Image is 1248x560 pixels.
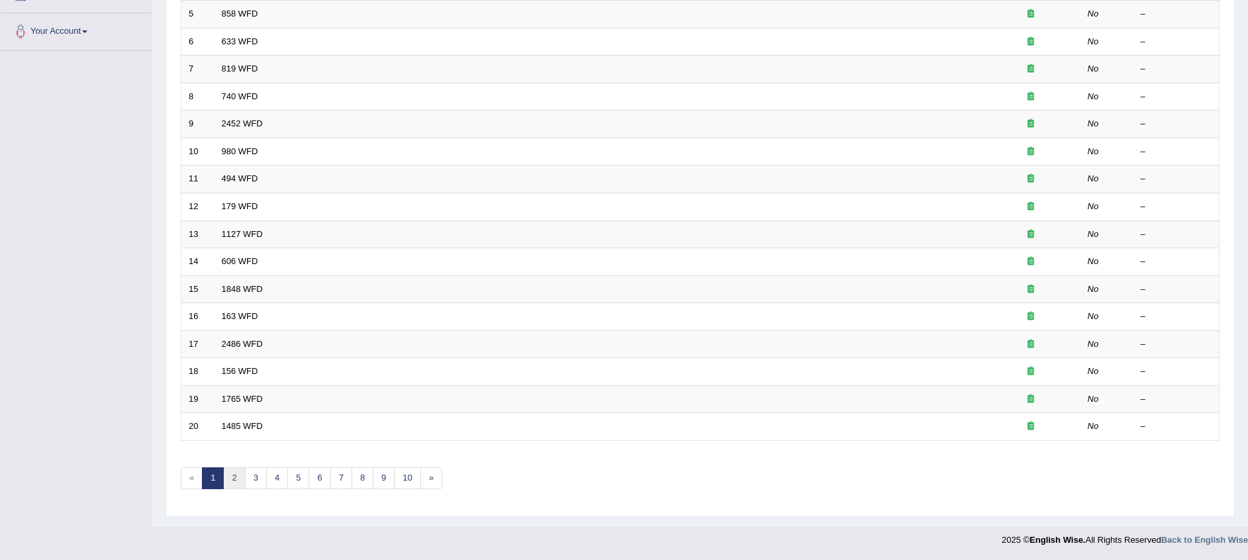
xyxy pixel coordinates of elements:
[222,229,263,239] a: 1127 WFD
[202,467,224,489] a: 1
[1141,201,1212,213] div: –
[988,201,1073,213] div: Exam occurring question
[1,13,152,46] a: Your Account
[222,91,258,101] a: 740 WFD
[1141,283,1212,296] div: –
[1088,91,1099,101] em: No
[266,467,288,489] a: 4
[181,165,215,193] td: 11
[1141,63,1212,75] div: –
[1141,338,1212,351] div: –
[1088,339,1099,349] em: No
[1141,228,1212,241] div: –
[988,365,1073,378] div: Exam occurring question
[222,284,263,294] a: 1848 WFD
[1141,310,1212,323] div: –
[181,330,215,358] td: 17
[222,421,263,431] a: 1485 WFD
[1088,9,1099,19] em: No
[988,256,1073,268] div: Exam occurring question
[1141,393,1212,406] div: –
[1141,36,1212,48] div: –
[1088,366,1099,376] em: No
[309,467,330,489] a: 6
[988,173,1073,185] div: Exam occurring question
[181,467,203,489] span: «
[1141,256,1212,268] div: –
[352,467,373,489] a: 8
[222,173,258,183] a: 494 WFD
[222,9,258,19] a: 858 WFD
[1141,8,1212,21] div: –
[181,111,215,138] td: 9
[1088,146,1099,156] em: No
[222,366,258,376] a: 156 WFD
[181,193,215,220] td: 12
[222,201,258,211] a: 179 WFD
[420,467,442,489] a: »
[181,220,215,248] td: 13
[1141,146,1212,158] div: –
[1088,256,1099,266] em: No
[1141,173,1212,185] div: –
[988,118,1073,130] div: Exam occurring question
[222,146,258,156] a: 980 WFD
[181,303,215,331] td: 16
[222,394,263,404] a: 1765 WFD
[181,28,215,56] td: 6
[222,36,258,46] a: 633 WFD
[988,310,1073,323] div: Exam occurring question
[1141,91,1212,103] div: –
[181,385,215,413] td: 19
[181,138,215,165] td: 10
[1088,394,1099,404] em: No
[181,83,215,111] td: 8
[373,467,395,489] a: 9
[222,256,258,266] a: 606 WFD
[1141,365,1212,378] div: –
[223,467,245,489] a: 2
[222,64,258,73] a: 819 WFD
[1088,36,1099,46] em: No
[394,467,420,489] a: 10
[287,467,309,489] a: 5
[1088,201,1099,211] em: No
[1002,527,1248,546] div: 2025 © All Rights Reserved
[988,36,1073,48] div: Exam occurring question
[1088,421,1099,431] em: No
[988,8,1073,21] div: Exam occurring question
[181,56,215,83] td: 7
[1088,64,1099,73] em: No
[1088,173,1099,183] em: No
[181,358,215,386] td: 18
[988,420,1073,433] div: Exam occurring question
[988,63,1073,75] div: Exam occurring question
[1088,118,1099,128] em: No
[988,228,1073,241] div: Exam occurring question
[1088,229,1099,239] em: No
[1161,535,1248,545] a: Back to English Wise
[181,413,215,441] td: 20
[988,338,1073,351] div: Exam occurring question
[330,467,352,489] a: 7
[222,339,263,349] a: 2486 WFD
[222,118,263,128] a: 2452 WFD
[181,1,215,28] td: 5
[1088,284,1099,294] em: No
[1088,311,1099,321] em: No
[181,248,215,276] td: 14
[988,283,1073,296] div: Exam occurring question
[1030,535,1085,545] strong: English Wise.
[222,311,258,321] a: 163 WFD
[988,146,1073,158] div: Exam occurring question
[988,91,1073,103] div: Exam occurring question
[988,393,1073,406] div: Exam occurring question
[245,467,267,489] a: 3
[1141,420,1212,433] div: –
[181,275,215,303] td: 15
[1141,118,1212,130] div: –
